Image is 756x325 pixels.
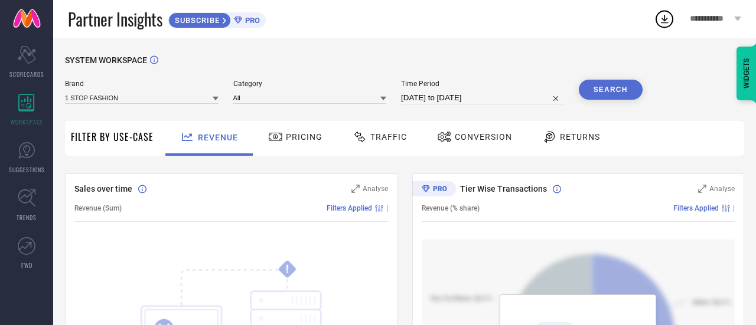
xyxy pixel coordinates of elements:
span: Returns [560,132,600,142]
span: TRENDS [17,213,37,222]
span: Conversion [455,132,512,142]
span: Filter By Use-Case [71,130,154,144]
input: Select time period [401,91,564,105]
span: Pricing [286,132,322,142]
span: Revenue (Sum) [74,204,122,212]
span: SCORECARDS [9,70,44,78]
span: SUGGESTIONS [9,165,45,174]
span: Analyse [363,185,388,193]
span: Tier Wise Transactions [460,184,547,193]
span: Revenue (% share) [422,204,480,212]
span: SUBSCRIBE [169,16,223,25]
span: Filters Applied [673,204,719,212]
span: Filters Applied [327,204,372,212]
span: Partner Insights [68,7,162,31]
span: SYSTEM WORKSPACE [65,55,147,65]
div: Premium [412,181,456,199]
div: Open download list [654,8,675,29]
span: Sales over time [74,184,132,193]
span: FWD [21,261,32,270]
svg: Zoom [351,185,360,193]
button: Search [579,80,643,100]
a: SUBSCRIBEPRO [168,9,266,28]
span: Traffic [370,132,407,142]
svg: Zoom [698,185,706,193]
span: | [386,204,388,212]
span: Analyse [709,185,735,193]
tspan: ! [286,262,289,276]
span: PRO [242,16,260,25]
span: Brand [65,80,219,88]
span: WORKSPACE [11,117,43,126]
span: Category [233,80,387,88]
span: Revenue [198,133,238,142]
span: Time Period [401,80,564,88]
span: | [733,204,735,212]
